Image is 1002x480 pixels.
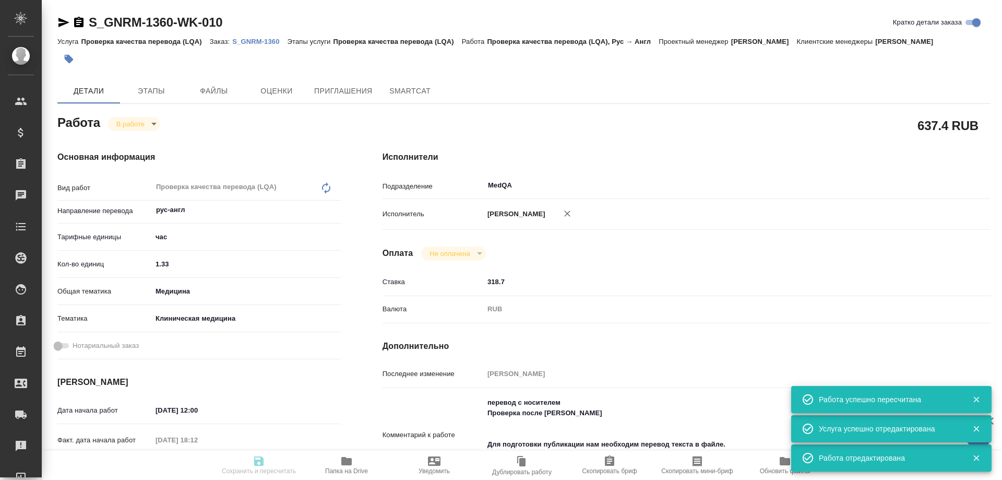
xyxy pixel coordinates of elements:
[152,256,341,272] input: ✎ Введи что-нибудь
[288,38,333,45] p: Этапы услуги
[325,467,368,475] span: Папка на Drive
[383,304,484,314] p: Валюта
[232,38,287,45] p: S_GNRM-1360
[126,85,176,98] span: Этапы
[760,467,810,475] span: Обновить файлы
[421,247,485,261] div: В работе
[556,202,579,225] button: Удалить исполнителя
[152,403,243,418] input: ✎ Введи что-нибудь
[917,116,979,134] h2: 637.4 RUB
[232,37,287,45] a: S_GNRM-1360
[653,451,741,480] button: Скопировать мини-бриф
[426,249,473,258] button: Не оплачена
[152,432,243,448] input: Пустое поле
[89,15,222,29] a: S_GNRM-1360-WK-010
[189,85,239,98] span: Файлы
[484,366,940,381] input: Пустое поле
[57,286,152,297] p: Общая тематика
[965,453,987,463] button: Закрыть
[210,38,232,45] p: Заказ:
[64,85,114,98] span: Детали
[383,277,484,287] p: Ставка
[335,209,337,211] button: Open
[741,451,829,480] button: Обновить файлы
[152,228,341,246] div: час
[566,451,653,480] button: Скопировать бриф
[797,38,876,45] p: Клиентские менеджеры
[484,394,940,474] textarea: перевод с носителем Проверка после [PERSON_NAME] Для подготовки публикации нам необходим перевод ...
[383,181,484,192] p: Подразделение
[383,209,484,219] p: Исполнитель
[383,369,484,379] p: Последнее изменение
[484,209,545,219] p: [PERSON_NAME]
[57,259,152,270] p: Кол-во единиц
[383,340,991,353] h4: Дополнительно
[73,16,85,29] button: Скопировать ссылку
[383,151,991,163] h4: Исполнители
[57,48,80,71] button: Добавить тэг
[81,38,209,45] p: Проверка качества перевода (LQA)
[484,274,940,289] input: ✎ Введи что-нибудь
[57,405,152,416] p: Дата начала работ
[582,467,637,475] span: Скопировать бриф
[419,467,450,475] span: Уведомить
[385,85,435,98] span: SmartCat
[965,424,987,434] button: Закрыть
[57,376,341,389] h4: [PERSON_NAME]
[965,395,987,404] button: Закрыть
[462,38,487,45] p: Работа
[303,451,390,480] button: Папка на Drive
[934,184,936,186] button: Open
[390,451,478,480] button: Уведомить
[492,469,552,476] span: Дублировать работу
[819,424,957,434] div: Услуга успешно отредактирована
[57,112,100,131] h2: Работа
[152,310,341,327] div: Клиническая медицина
[819,394,957,405] div: Работа успешно пересчитана
[108,117,160,131] div: В работе
[893,17,962,28] span: Кратко детали заказа
[314,85,373,98] span: Приглашения
[487,38,659,45] p: Проверка качества перевода (LQA), Рус → Англ
[383,247,413,260] h4: Оплата
[222,467,296,475] span: Сохранить и пересчитать
[383,430,484,440] p: Комментарий к работе
[659,38,731,45] p: Проектный менеджер
[819,453,957,463] div: Работа отредактирована
[57,232,152,242] p: Тарифные единицы
[57,206,152,216] p: Направление перевода
[731,38,797,45] p: [PERSON_NAME]
[57,313,152,324] p: Тематика
[661,467,733,475] span: Скопировать мини-бриф
[57,38,81,45] p: Услуга
[113,120,148,128] button: В работе
[57,151,341,163] h4: Основная информация
[73,341,139,351] span: Нотариальный заказ
[252,85,302,98] span: Оценки
[478,451,566,480] button: Дублировать работу
[57,183,152,193] p: Вид работ
[215,451,303,480] button: Сохранить и пересчитать
[333,38,461,45] p: Проверка качества перевода (LQA)
[875,38,941,45] p: [PERSON_NAME]
[57,435,152,446] p: Факт. дата начала работ
[152,283,341,300] div: Медицина
[484,300,940,318] div: RUB
[57,16,70,29] button: Скопировать ссылку для ЯМессенджера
